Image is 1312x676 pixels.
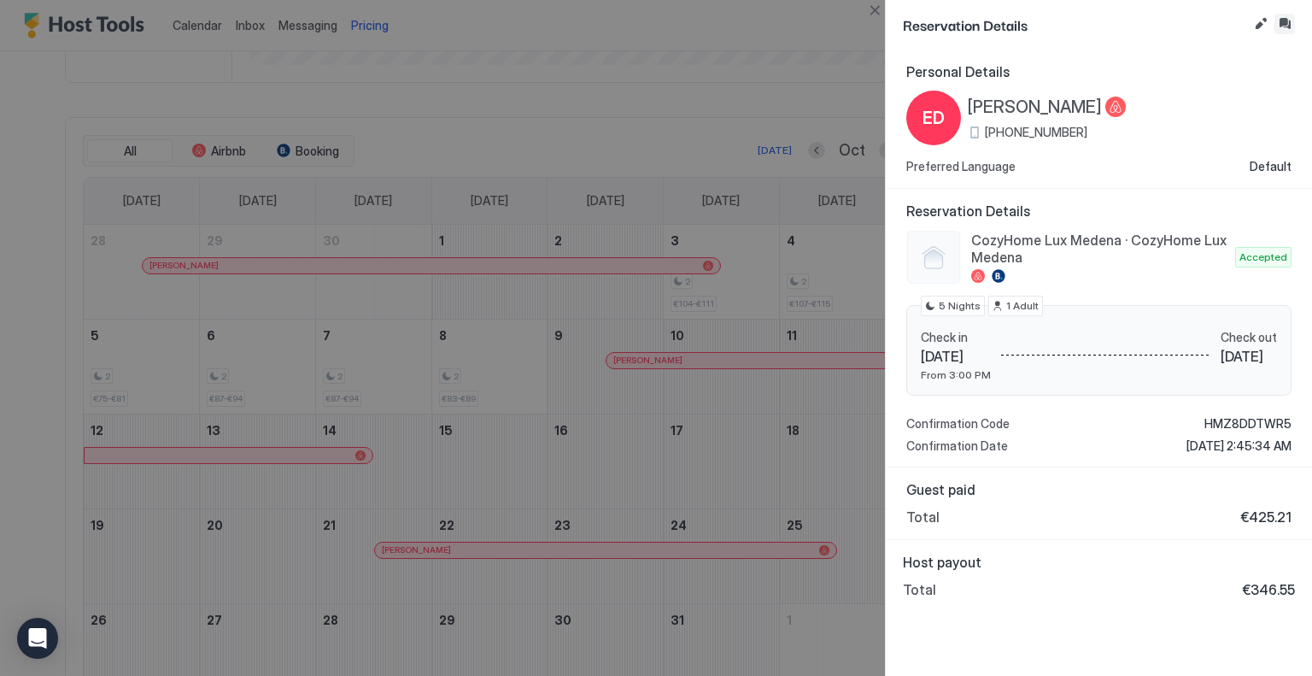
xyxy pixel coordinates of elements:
[906,438,1008,454] span: Confirmation Date
[906,416,1010,432] span: Confirmation Code
[1240,508,1291,526] span: €425.21
[906,481,1291,498] span: Guest paid
[1204,416,1291,432] span: HMZ8DDTWR5
[1250,14,1271,34] button: Edit reservation
[1239,250,1287,265] span: Accepted
[1186,438,1291,454] span: [DATE] 2:45:34 AM
[1242,581,1295,598] span: €346.55
[971,232,1228,266] span: CozyHome Lux Medena · CozyHome Lux Medena
[939,298,981,314] span: 5 Nights
[903,581,936,598] span: Total
[921,330,991,345] span: Check in
[906,159,1016,174] span: Preferred Language
[903,14,1247,35] span: Reservation Details
[1250,159,1291,174] span: Default
[968,97,1102,118] span: [PERSON_NAME]
[1221,348,1277,365] span: [DATE]
[906,63,1291,80] span: Personal Details
[906,203,1291,220] span: Reservation Details
[922,105,945,131] span: ED
[1006,298,1039,314] span: 1 Adult
[906,508,940,526] span: Total
[921,368,991,381] span: From 3:00 PM
[1274,14,1295,34] button: Inbox
[17,618,58,659] div: Open Intercom Messenger
[903,554,1295,571] span: Host payout
[985,125,1087,140] span: [PHONE_NUMBER]
[1221,330,1277,345] span: Check out
[921,348,991,365] span: [DATE]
